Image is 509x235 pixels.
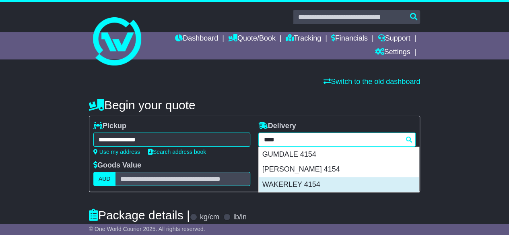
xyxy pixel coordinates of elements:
[324,78,420,86] a: Switch to the old dashboard
[258,122,296,131] label: Delivery
[233,213,247,222] label: lb/in
[93,161,141,170] label: Goods Value
[377,32,410,46] a: Support
[93,172,116,186] label: AUD
[89,208,190,222] h4: Package details |
[89,226,205,232] span: © One World Courier 2025. All rights reserved.
[175,32,218,46] a: Dashboard
[331,32,368,46] a: Financials
[228,32,276,46] a: Quote/Book
[286,32,321,46] a: Tracking
[375,46,410,59] a: Settings
[259,177,419,192] div: WAKERLEY 4154
[89,98,420,112] h4: Begin your quote
[200,213,219,222] label: kg/cm
[93,122,126,131] label: Pickup
[93,149,140,155] a: Use my address
[259,147,419,162] div: GUMDALE 4154
[258,133,416,147] typeahead: Please provide city
[148,149,206,155] a: Search address book
[259,162,419,177] div: [PERSON_NAME] 4154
